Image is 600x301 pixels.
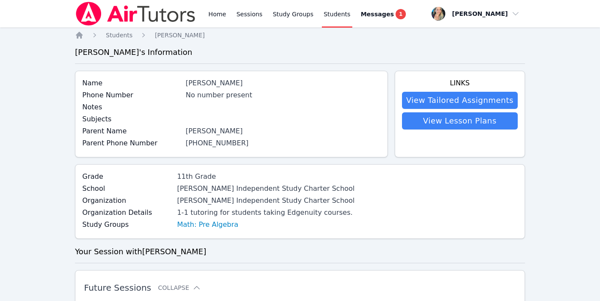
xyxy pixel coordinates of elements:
span: Students [106,32,132,39]
label: Phone Number [82,90,180,100]
img: Air Tutors [75,2,196,26]
a: Math: Pre Algebra [177,220,238,230]
a: [PERSON_NAME] [155,31,204,39]
div: [PERSON_NAME] [186,126,380,136]
div: [PERSON_NAME] Independent Study Charter School [177,184,354,194]
div: 11th Grade [177,172,354,182]
label: Grade [82,172,172,182]
label: Study Groups [82,220,172,230]
label: Parent Name [82,126,180,136]
label: Parent Phone Number [82,138,180,148]
h3: Your Session with [PERSON_NAME] [75,246,525,258]
span: [PERSON_NAME] [155,32,204,39]
button: Collapse [158,283,201,292]
label: Organization Details [82,208,172,218]
label: Subjects [82,114,180,124]
span: Future Sessions [84,283,151,293]
label: School [82,184,172,194]
h3: [PERSON_NAME] 's Information [75,46,525,58]
label: Organization [82,196,172,206]
div: [PERSON_NAME] Independent Study Charter School [177,196,354,206]
a: [PHONE_NUMBER] [186,139,249,147]
div: [PERSON_NAME] [186,78,380,88]
a: View Lesson Plans [402,112,518,129]
div: No number present [186,90,380,100]
span: 1 [396,9,406,19]
a: Students [106,31,132,39]
a: View Tailored Assignments [402,92,518,109]
h4: Links [402,78,518,88]
div: 1-1 tutoring for students taking Edgenuity courses. [177,208,354,218]
span: Messages [361,10,394,18]
nav: Breadcrumb [75,31,525,39]
label: Name [82,78,180,88]
label: Notes [82,102,180,112]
